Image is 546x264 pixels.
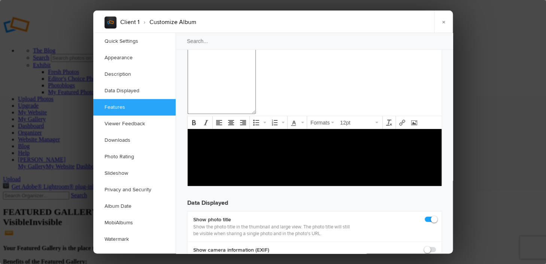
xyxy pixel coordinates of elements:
[237,117,249,128] div: Align right
[225,117,237,128] div: Align center
[93,231,176,247] a: Watermark
[340,119,374,126] span: 12pt
[93,198,176,214] a: Album Date
[409,117,420,128] div: Insert/edit image
[200,117,212,128] div: Italic
[93,165,176,181] a: Slideshow
[193,216,351,223] b: Show photo title
[213,117,225,128] div: Align left
[193,246,351,254] b: Show camera information (EXIF)
[288,117,306,128] div: Text color
[139,16,196,28] li: Customize Album
[188,129,442,186] iframe: Rich Text Area. Press ALT-F9 for menu. Press ALT-F10 for toolbar. Press ALT-0 for help
[93,66,176,82] a: Description
[337,117,382,128] div: Font Sizes
[120,16,139,28] li: Client 1
[269,117,286,128] div: Numbered list
[93,99,176,115] a: Features
[93,214,176,231] a: MobiAlbums
[93,82,176,99] a: Data Displayed
[397,117,408,128] div: Insert/edit link
[383,117,395,128] div: Clear formatting
[187,192,442,207] h3: Data Displayed
[104,16,116,28] img: album_sample.webp
[434,10,453,33] a: ×
[93,132,176,148] a: Downloads
[251,117,268,128] div: Bullet list
[175,33,454,50] input: Search...
[93,148,176,165] a: Photo Rating
[93,49,176,66] a: Appearance
[93,181,176,198] a: Privacy and Security
[188,117,200,128] div: Bold
[93,115,176,132] a: Viewer Feedback
[310,120,330,126] span: Formats
[193,223,351,237] p: Show the photo title in the thumbnail and large view. The photo title will still be visible when ...
[93,33,176,49] a: Quick Settings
